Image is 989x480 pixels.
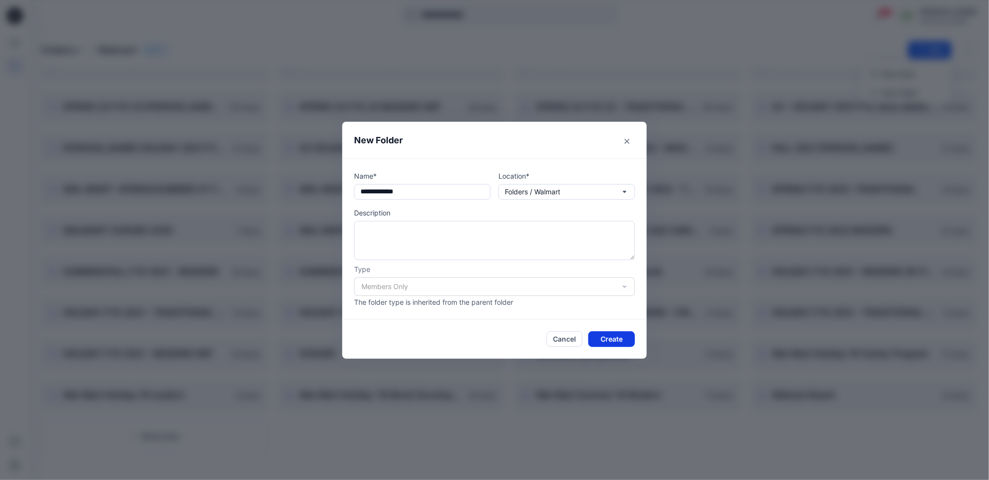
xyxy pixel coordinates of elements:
button: Cancel [547,331,582,347]
header: New Folder [342,122,647,159]
p: Folders / Walmart [505,187,560,197]
button: Close [619,133,635,149]
p: Type [354,264,635,274]
button: Folders / Walmart [498,184,635,200]
p: The folder type is inherited from the parent folder [354,297,635,307]
p: Location* [498,171,635,181]
p: Description [354,208,635,218]
button: Create [588,331,635,347]
p: Name* [354,171,491,181]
